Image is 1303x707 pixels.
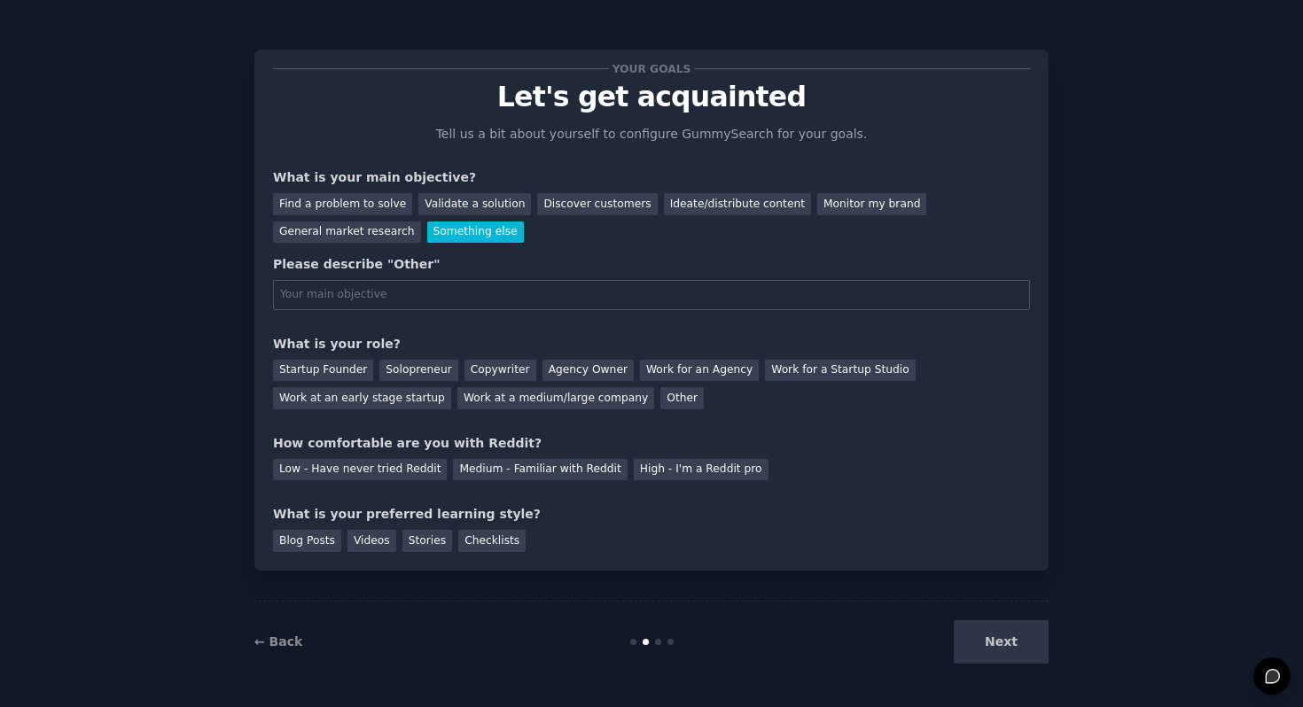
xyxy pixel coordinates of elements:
[273,168,1030,187] div: What is your main objective?
[453,459,627,481] div: Medium - Familiar with Reddit
[765,360,915,382] div: Work for a Startup Studio
[418,193,531,215] div: Validate a solution
[273,505,1030,524] div: What is your preferred learning style?
[273,221,421,244] div: General market research
[458,530,526,552] div: Checklists
[457,387,654,409] div: Work at a medium/large company
[428,125,875,144] p: Tell us a bit about yourself to configure GummySearch for your goals.
[347,530,396,552] div: Videos
[273,335,1030,353] div: What is your role?
[273,360,373,382] div: Startup Founder
[609,59,694,78] span: Your goals
[273,280,1030,310] input: Your main objective
[464,360,536,382] div: Copywriter
[273,82,1030,113] p: Let's get acquainted
[542,360,634,382] div: Agency Owner
[427,221,524,244] div: Something else
[537,193,657,215] div: Discover customers
[273,387,451,409] div: Work at an early stage startup
[273,193,412,215] div: Find a problem to solve
[634,459,769,481] div: High - I'm a Reddit pro
[660,387,704,409] div: Other
[640,360,759,382] div: Work for an Agency
[254,634,302,649] a: ← Back
[273,530,341,552] div: Blog Posts
[402,530,452,552] div: Stories
[379,360,457,382] div: Solopreneur
[273,434,1030,453] div: How comfortable are you with Reddit?
[664,193,811,215] div: Ideate/distribute content
[273,255,1030,274] div: Please describe "Other"
[817,193,926,215] div: Monitor my brand
[273,459,447,481] div: Low - Have never tried Reddit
